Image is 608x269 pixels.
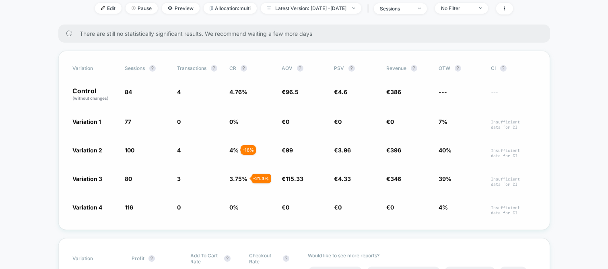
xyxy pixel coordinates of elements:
button: ? [211,65,217,72]
span: 4.76 % [230,88,248,95]
span: 77 [125,118,132,125]
span: Insufficient data for CI [491,148,536,158]
span: 0 [338,118,342,125]
span: Variation [73,253,117,265]
span: (without changes) [73,96,109,101]
span: 99 [286,147,293,154]
span: € [282,88,299,95]
span: 0 [391,204,394,211]
span: 396 [391,147,402,154]
button: ? [500,65,507,72]
span: € [282,204,290,211]
span: € [334,204,342,211]
span: Variation 1 [73,118,101,125]
span: Variation [73,65,117,72]
span: 7% [439,118,448,125]
span: Allocation: multi [204,3,257,14]
span: 386 [391,88,402,95]
span: Transactions [177,65,207,71]
span: --- [491,90,536,101]
button: ? [149,65,156,72]
span: Insufficient data for CI [491,205,536,216]
span: PSV [334,65,344,71]
span: AOV [282,65,293,71]
span: 96.5 [286,88,299,95]
span: € [334,118,342,125]
span: Insufficient data for CI [491,119,536,130]
span: 4 [177,88,181,95]
span: Preview [162,3,200,14]
span: 0 [177,118,181,125]
span: 3.96 [338,147,351,154]
span: CR [230,65,237,71]
p: Control [73,88,117,101]
span: 0 [286,118,290,125]
button: ? [224,255,231,262]
button: ? [411,65,417,72]
span: 4% [439,204,448,211]
span: 39% [439,175,452,182]
span: 4 % [230,147,239,154]
p: Would like to see more reports? [308,253,536,259]
img: end [479,7,482,9]
span: € [282,118,290,125]
span: 0 [177,204,181,211]
span: Checkout Rate [249,253,279,265]
img: end [132,6,136,10]
span: Profit [132,255,144,261]
span: € [387,118,394,125]
span: € [387,147,402,154]
span: 84 [125,88,132,95]
span: Latest Version: [DATE] - [DATE] [261,3,361,14]
div: - 21.3 % [251,174,271,183]
img: end [418,8,421,9]
span: € [387,88,402,95]
div: No Filter [441,5,473,11]
span: 0 [391,118,394,125]
span: 0 [286,204,290,211]
span: Edit [95,3,122,14]
span: Sessions [125,65,145,71]
span: Variation 3 [73,175,103,182]
div: sessions [380,6,412,12]
button: ? [297,65,303,72]
span: 116 [125,204,134,211]
span: 346 [391,175,402,182]
span: CI [491,65,536,72]
button: ? [283,255,289,262]
span: --- [439,88,447,95]
span: Variation 4 [73,204,103,211]
button: ? [241,65,247,72]
span: 4.6 [338,88,348,95]
span: 3 [177,175,181,182]
span: Insufficient data for CI [491,177,536,187]
span: 40% [439,147,452,154]
button: ? [148,255,155,262]
div: - 16 % [241,145,256,155]
span: € [334,175,351,182]
span: 100 [125,147,135,154]
img: end [352,7,355,9]
span: 0 % [230,204,239,211]
span: OTW [439,65,483,72]
button: ? [455,65,461,72]
span: Variation 2 [73,147,103,154]
span: € [334,88,348,95]
img: edit [101,6,105,10]
span: 0 % [230,118,239,125]
span: Revenue [387,65,407,71]
span: 80 [125,175,132,182]
span: € [282,147,293,154]
span: € [387,175,402,182]
span: There are still no statistically significant results. We recommend waiting a few more days [80,30,534,37]
span: 3.75 % [230,175,248,182]
img: calendar [267,6,271,10]
span: € [282,175,304,182]
span: 4 [177,147,181,154]
span: Pause [126,3,158,14]
button: ? [348,65,355,72]
img: rebalance [210,6,213,10]
span: | [365,3,374,14]
span: 115.33 [286,175,304,182]
span: Add To Cart Rate [190,253,220,265]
